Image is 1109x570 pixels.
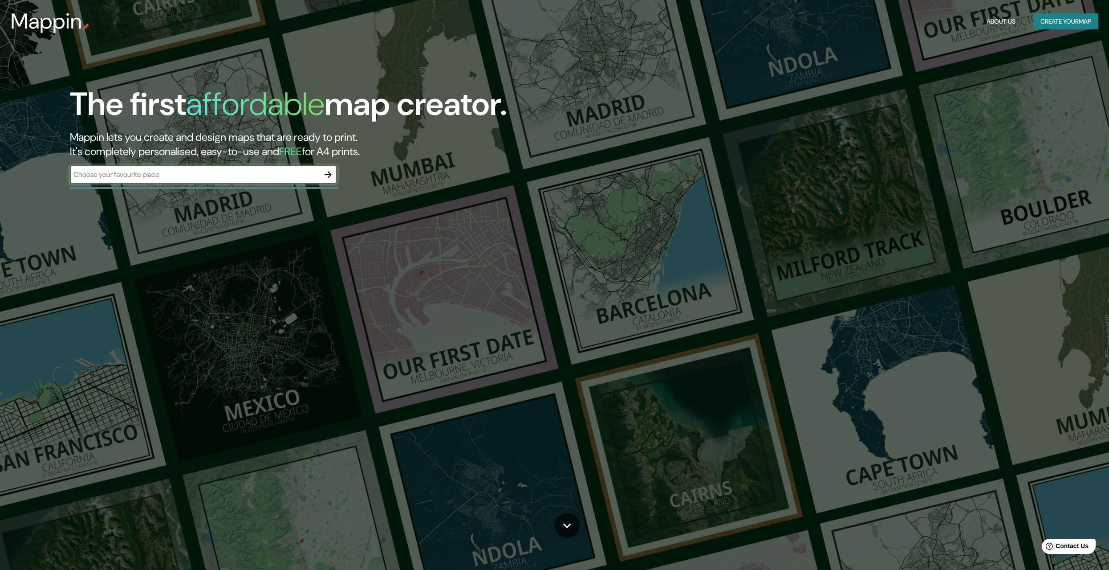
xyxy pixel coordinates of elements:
h2: Mappin lets you create and design maps that are ready to print. It's completely personalised, eas... [70,130,625,159]
h3: Mappin [11,9,82,34]
h1: affordable [186,83,325,125]
button: Create yourmap [1033,13,1098,30]
button: About Us [983,13,1019,30]
iframe: Help widget launcher [1030,535,1099,560]
img: mappin-pin [82,23,89,30]
h5: FREE [279,144,302,158]
h1: The first map creator. [70,86,507,130]
input: Choose your favourite place [70,169,319,180]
